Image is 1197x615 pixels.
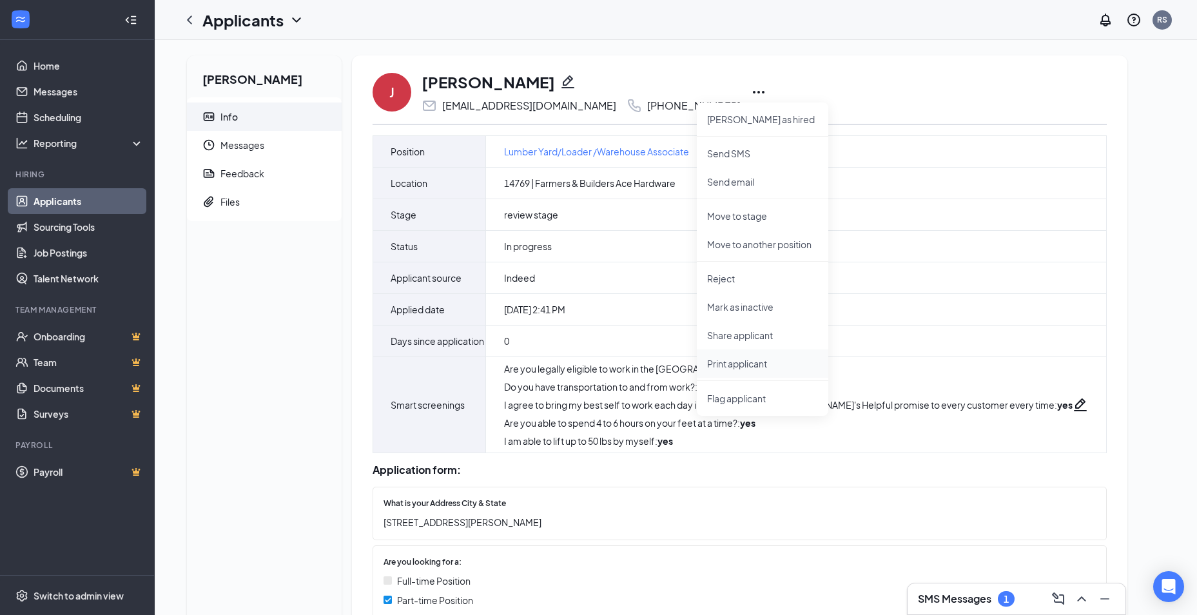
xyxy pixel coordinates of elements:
[384,498,506,510] span: What is your Address City & State
[627,98,642,113] svg: Phone
[707,391,818,405] span: Flag applicant
[1057,399,1073,411] strong: yes
[202,195,215,208] svg: Paperclip
[504,240,552,253] span: In progress
[397,593,473,607] span: Part-time Position
[391,302,445,317] span: Applied date
[34,240,144,266] a: Job Postings
[918,592,991,606] h3: SMS Messages
[391,333,484,349] span: Days since application
[1098,12,1113,28] svg: Notifications
[1073,397,1088,413] svg: Pencil
[1074,591,1089,607] svg: ChevronUp
[220,110,238,123] div: Info
[391,144,425,159] span: Position
[1097,591,1113,607] svg: Minimize
[707,329,818,342] p: Share applicant
[422,98,437,113] svg: Email
[391,270,462,286] span: Applicant source
[15,440,141,451] div: Payroll
[707,210,818,222] p: Move to stage
[707,175,818,188] p: Send email
[504,416,1073,429] div: Are you able to spend 4 to 6 hours on your feet at a time? :
[15,589,28,602] svg: Settings
[1048,589,1069,609] button: ComposeMessage
[15,169,141,180] div: Hiring
[1004,594,1009,605] div: 1
[220,195,240,208] div: Files
[34,589,124,602] div: Switch to admin view
[751,84,766,100] svg: Ellipses
[34,104,144,130] a: Scheduling
[560,74,576,90] svg: Pencil
[34,188,144,214] a: Applicants
[124,14,137,26] svg: Collapse
[504,144,689,159] a: Lumber Yard/Loader /Warehouse Associate
[707,357,818,370] p: Print applicant
[504,177,676,190] span: 14769 | Farmers & Builders Ace Hardware
[504,380,1073,393] div: Do you have transportation to and from work? :
[34,375,144,401] a: DocumentsCrown
[391,397,465,413] span: Smart screenings
[14,13,27,26] svg: WorkstreamLogo
[289,12,304,28] svg: ChevronDown
[187,188,342,216] a: PaperclipFiles
[1071,589,1092,609] button: ChevronUp
[504,208,558,221] span: review stage
[391,207,416,222] span: Stage
[504,335,509,347] span: 0
[657,435,673,447] strong: yes
[442,99,616,112] div: [EMAIL_ADDRESS][DOMAIN_NAME]
[1157,14,1167,25] div: RS
[504,303,565,316] span: [DATE] 2:41 PM
[187,131,342,159] a: ClockMessages
[1095,589,1115,609] button: Minimize
[220,131,331,159] span: Messages
[1126,12,1142,28] svg: QuestionInfo
[384,515,1083,529] span: [STREET_ADDRESS][PERSON_NAME]
[707,300,818,313] p: Mark as inactive
[34,349,144,375] a: TeamCrown
[34,137,144,150] div: Reporting
[187,102,342,131] a: ContactCardInfo
[34,53,144,79] a: Home
[202,9,284,31] h1: Applicants
[504,362,1073,375] div: Are you legally eligible to work in the [GEOGRAPHIC_DATA]? :
[504,398,1073,411] div: I agree to bring my best self to work each day in order to deliver on [PERSON_NAME]'s Helpful pro...
[391,239,418,254] span: Status
[15,137,28,150] svg: Analysis
[707,113,818,126] p: [PERSON_NAME] as hired
[373,464,1107,476] div: Application form:
[707,147,818,160] p: Send SMS
[34,324,144,349] a: OnboardingCrown
[220,167,264,180] div: Feedback
[187,55,342,97] h2: [PERSON_NAME]
[15,304,141,315] div: Team Management
[647,99,741,112] div: [PHONE_NUMBER]
[389,83,394,101] div: J
[34,214,144,240] a: Sourcing Tools
[187,159,342,188] a: ReportFeedback
[1051,591,1066,607] svg: ComposeMessage
[397,574,471,588] span: Full-time Position
[391,175,427,191] span: Location
[202,110,215,123] svg: ContactCard
[34,459,144,485] a: PayrollCrown
[504,434,1073,447] div: I am able to lift up to 50 lbs by myself :
[34,401,144,427] a: SurveysCrown
[422,71,555,93] h1: [PERSON_NAME]
[202,139,215,151] svg: Clock
[202,167,215,180] svg: Report
[707,238,818,251] p: Move to another position
[34,266,144,291] a: Talent Network
[1153,571,1184,602] div: Open Intercom Messenger
[34,79,144,104] a: Messages
[384,556,462,569] span: Are you looking for a:
[740,417,755,429] strong: yes
[504,271,535,284] span: Indeed
[707,272,818,285] p: Reject
[182,12,197,28] svg: ChevronLeft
